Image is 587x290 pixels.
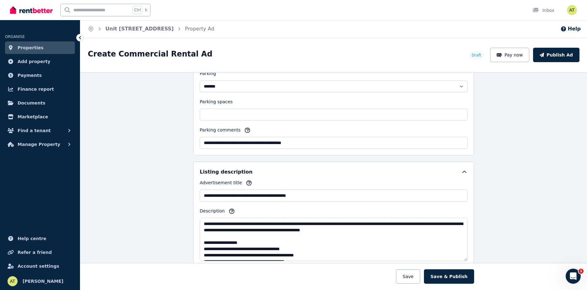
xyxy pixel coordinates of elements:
[200,208,225,217] label: Description
[18,127,51,134] span: Find a tenant
[18,44,44,51] span: Properties
[579,269,584,274] span: 1
[472,53,481,58] span: Draft
[566,269,581,284] iframe: Intercom live chat
[5,110,75,123] a: Marketplace
[5,69,75,82] a: Payments
[145,8,147,13] span: k
[18,72,42,79] span: Payments
[18,235,46,242] span: Help centre
[18,141,60,148] span: Manage Property
[80,20,222,38] nav: Breadcrumb
[396,269,420,284] button: Save
[23,277,63,285] span: [PERSON_NAME]
[18,262,59,270] span: Account settings
[5,138,75,151] button: Manage Property
[185,26,214,32] a: Property Ad
[5,260,75,272] a: Account settings
[424,269,474,284] button: Save & Publish
[567,5,577,15] img: Arlia Tillock
[88,49,212,59] h1: Create Commercial Rental Ad
[18,99,45,107] span: Documents
[18,113,48,121] span: Marketplace
[18,85,54,93] span: Finance report
[5,35,25,39] span: ORGANISE
[5,41,75,54] a: Properties
[200,180,242,188] label: Advertisement title
[18,58,50,65] span: Add property
[5,55,75,68] a: Add property
[5,124,75,137] button: Find a tenant
[133,6,142,14] span: Ctrl
[200,99,233,107] label: Parking spaces
[560,25,581,33] button: Help
[5,83,75,95] a: Finance report
[200,127,241,136] label: Parking comments
[5,232,75,245] a: Help centre
[532,7,554,13] div: Inbox
[200,168,252,176] h5: Listing description
[5,97,75,109] a: Documents
[105,26,174,32] a: Unit [STREET_ADDRESS]
[533,48,579,62] button: Publish Ad
[18,249,52,256] span: Refer a friend
[5,246,75,259] a: Refer a friend
[200,70,216,79] label: Parking
[490,48,530,62] button: Pay now
[8,276,18,286] img: Arlia Tillock
[10,5,53,15] img: RentBetter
